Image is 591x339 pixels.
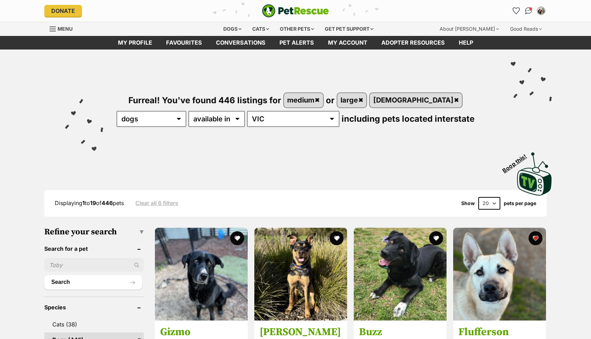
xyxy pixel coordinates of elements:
[135,200,178,206] a: Clear all 6 filters
[160,325,242,339] h3: Gizmo
[247,22,274,36] div: Cats
[501,149,533,174] span: Boop this!
[50,22,77,35] a: Menu
[504,201,536,206] label: pets per page
[359,325,441,339] h3: Buzz
[262,4,329,17] img: logo-e224e6f780fb5917bec1dbf3a21bbac754714ae5b6737aabdf751b685950b380.svg
[209,36,272,50] a: conversations
[536,5,547,16] button: My account
[452,36,480,50] a: Help
[260,325,342,339] h3: [PERSON_NAME]
[510,5,547,16] ul: Account quick links
[517,152,552,196] img: PetRescue TV logo
[111,36,159,50] a: My profile
[44,275,142,289] button: Search
[128,95,281,105] span: Furreal! You've found 446 listings for
[320,22,378,36] div: Get pet support
[218,22,246,36] div: Dogs
[510,5,522,16] a: Favourites
[321,36,374,50] a: My account
[517,146,552,197] a: Boop this!
[370,93,462,107] a: [DEMOGRAPHIC_DATA]
[58,26,73,32] span: Menu
[44,317,144,332] a: Cats (38)
[55,199,124,206] span: Displaying to of pets
[453,228,546,321] img: Flufferson - German Shepherd Dog
[342,114,474,124] span: including pets located interstate
[159,36,209,50] a: Favourites
[272,36,321,50] a: Pet alerts
[44,5,82,17] a: Donate
[435,22,504,36] div: About [PERSON_NAME]
[354,228,447,321] img: Buzz - Border Collie Dog
[44,227,144,237] h3: Refine your search
[284,93,323,107] a: medium
[44,258,144,272] input: Toby
[458,325,541,339] h3: Flufferson
[505,22,547,36] div: Good Reads
[155,228,248,321] img: Gizmo - German Shepherd x Maremma Sheepdog
[538,7,545,14] img: Isa profile pic
[529,231,543,245] button: favourite
[330,231,344,245] button: favourite
[326,95,335,105] span: or
[523,5,534,16] a: Conversations
[374,36,452,50] a: Adopter resources
[230,231,244,245] button: favourite
[337,93,367,107] a: large
[102,199,113,206] strong: 446
[44,246,144,252] header: Search for a pet
[429,231,443,245] button: favourite
[44,304,144,310] header: Species
[82,199,85,206] strong: 1
[525,7,532,14] img: chat-41dd97257d64d25036548639549fe6c8038ab92f7586957e7f3b1b290dea8141.svg
[254,228,347,321] img: Rex - Rottweiler Dog
[262,4,329,17] a: PetRescue
[275,22,319,36] div: Other pets
[90,199,96,206] strong: 19
[461,201,475,206] span: Show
